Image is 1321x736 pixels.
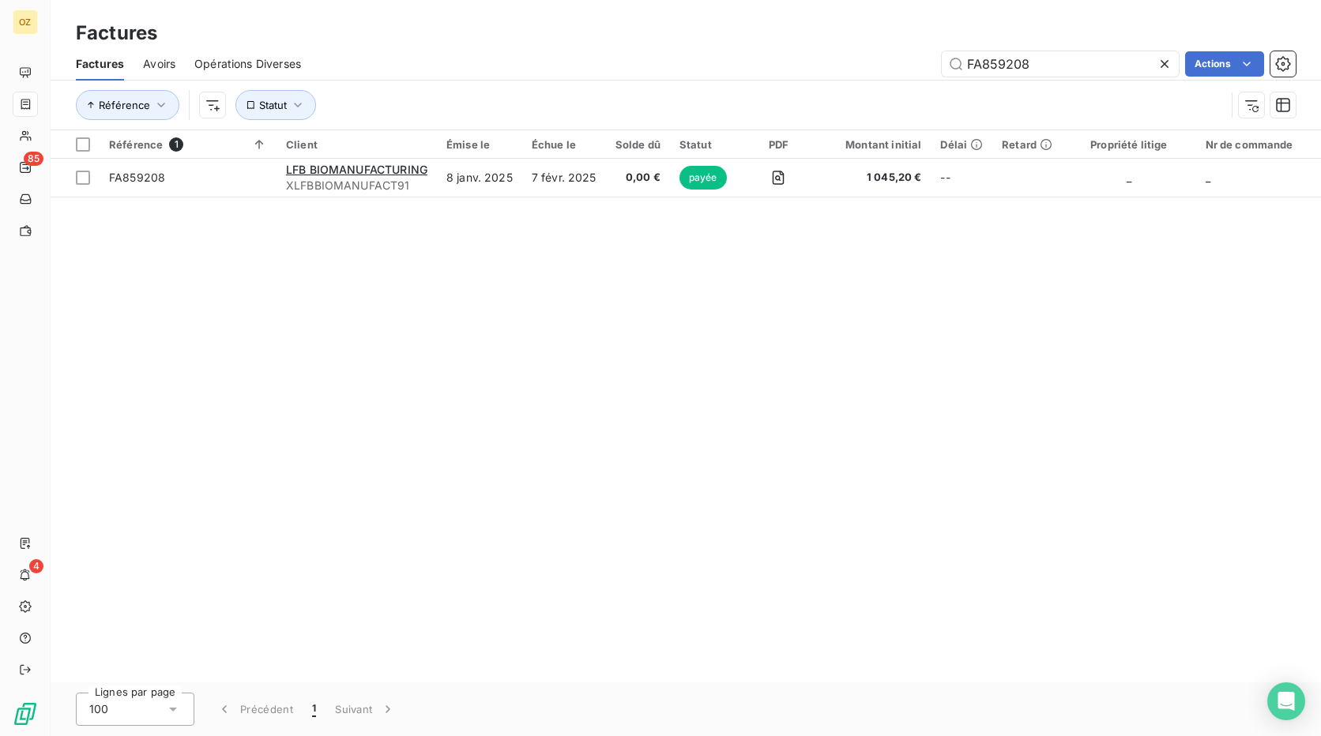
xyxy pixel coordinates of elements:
div: Émise le [446,138,513,151]
div: Open Intercom Messenger [1267,682,1305,720]
span: _ [1127,171,1131,184]
span: 1 [169,137,183,152]
span: 4 [29,559,43,573]
td: -- [931,159,992,197]
span: 85 [24,152,43,166]
img: Logo LeanPay [13,701,38,727]
button: 1 [303,693,326,726]
div: Propriété litige [1071,138,1186,151]
div: Nr de commande [1206,138,1312,151]
div: Solde dû [615,138,660,151]
div: OZ [13,9,38,35]
div: Client [286,138,427,151]
span: _ [1206,171,1210,184]
input: Rechercher [942,51,1179,77]
button: Précédent [207,693,303,726]
button: Actions [1185,51,1264,77]
span: FA859208 [109,171,165,184]
span: 1 [312,701,316,717]
span: Référence [109,138,163,151]
span: LFB BIOMANUFACTURING [286,163,427,176]
span: Factures [76,56,124,72]
td: 8 janv. 2025 [437,159,522,197]
h3: Factures [76,19,157,47]
span: Statut [259,99,287,111]
span: XLFBBIOMANUFACT91 [286,178,427,193]
div: Échue le [532,138,597,151]
div: Retard [1002,138,1052,151]
span: 100 [89,701,108,717]
span: 1 045,20 € [826,170,921,186]
button: Référence [76,90,179,120]
button: Suivant [326,693,405,726]
span: Opérations Diverses [194,56,301,72]
span: 0,00 € [615,170,660,186]
span: payée [679,166,727,190]
span: Avoirs [143,56,175,72]
button: Statut [235,90,316,120]
span: Référence [99,99,150,111]
div: Statut [679,138,731,151]
div: Délai [940,138,983,151]
div: Montant initial [826,138,921,151]
div: PDF [750,138,807,151]
td: 7 févr. 2025 [522,159,606,197]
